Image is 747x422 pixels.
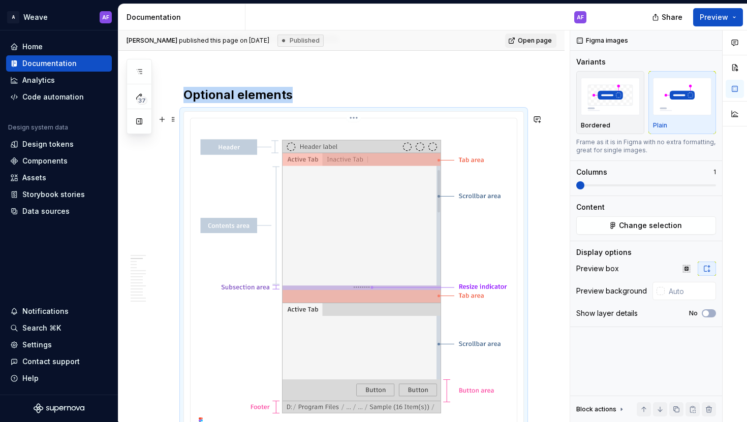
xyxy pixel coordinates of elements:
[647,8,689,26] button: Share
[22,139,74,149] div: Design tokens
[6,203,112,219] a: Data sources
[7,11,19,23] div: A
[518,37,552,45] span: Open page
[22,92,84,102] div: Code automation
[127,37,269,45] span: published this page on [DATE]
[576,167,607,177] div: Columns
[577,13,584,21] div: AF
[6,55,112,72] a: Documentation
[127,12,241,22] div: Documentation
[22,58,77,69] div: Documentation
[127,37,177,44] span: [PERSON_NAME]
[6,136,112,152] a: Design tokens
[6,72,112,88] a: Analytics
[689,309,698,317] label: No
[2,6,116,28] button: AWeaveAF
[6,153,112,169] a: Components
[576,71,644,134] button: placeholderBordered
[576,216,716,235] button: Change selection
[137,96,147,105] span: 37
[576,264,619,274] div: Preview box
[102,13,109,21] div: AF
[6,186,112,203] a: Storybook stories
[6,39,112,55] a: Home
[581,78,640,115] img: placeholder
[22,173,46,183] div: Assets
[648,71,717,134] button: placeholderPlain
[662,12,682,22] span: Share
[713,168,716,176] p: 1
[22,206,70,216] div: Data sources
[576,57,606,67] div: Variants
[665,282,716,300] input: Auto
[619,220,682,231] span: Change selection
[6,320,112,336] button: Search ⌘K
[6,303,112,319] button: Notifications
[6,337,112,353] a: Settings
[6,353,112,370] button: Contact support
[23,12,48,22] div: Weave
[576,202,605,212] div: Content
[22,323,61,333] div: Search ⌘K
[277,35,324,47] div: Published
[22,340,52,350] div: Settings
[183,87,524,103] h2: Optional elements
[8,123,68,132] div: Design system data
[22,306,69,316] div: Notifications
[653,78,712,115] img: placeholder
[505,34,556,48] a: Open page
[34,403,84,413] svg: Supernova Logo
[576,247,632,257] div: Display options
[6,370,112,386] button: Help
[693,8,743,26] button: Preview
[653,121,667,129] p: Plain
[700,12,728,22] span: Preview
[22,42,43,52] div: Home
[22,373,39,383] div: Help
[22,356,80,367] div: Contact support
[6,89,112,105] a: Code automation
[576,286,647,296] div: Preview background
[6,170,112,186] a: Assets
[22,75,55,85] div: Analytics
[22,189,85,200] div: Storybook stories
[22,156,68,166] div: Components
[581,121,610,129] p: Bordered
[576,405,616,413] div: Block actions
[576,138,716,154] div: Frame as it is in Figma with no extra formatting, great for single images.
[576,308,638,318] div: Show layer details
[576,402,626,416] div: Block actions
